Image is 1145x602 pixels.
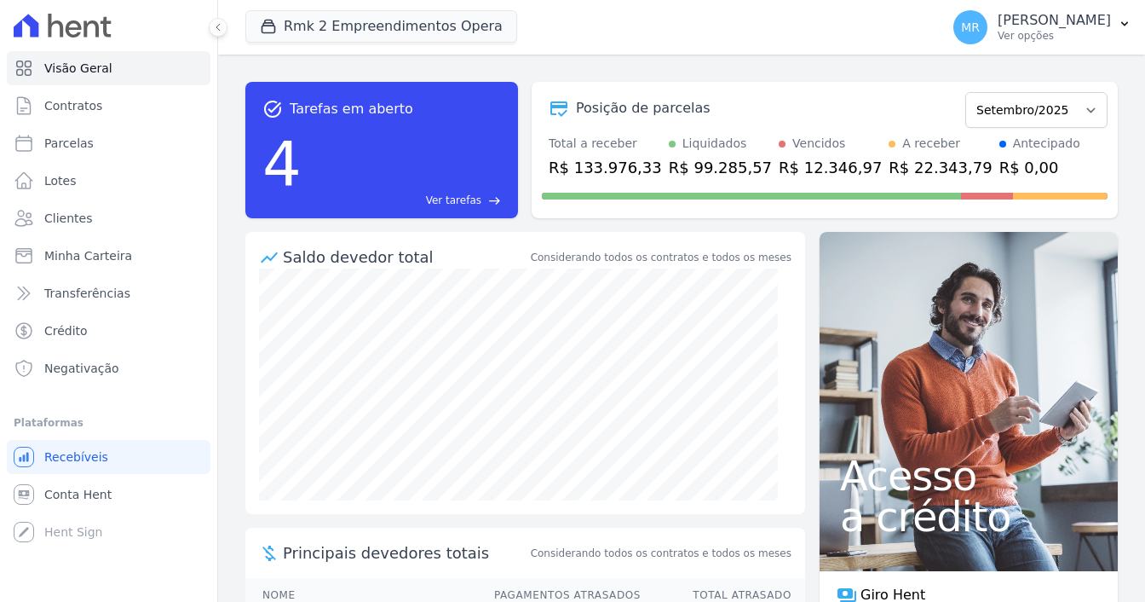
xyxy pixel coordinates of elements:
[902,135,960,153] div: A receber
[840,496,1097,537] span: a crédito
[792,135,845,153] div: Vencidos
[262,119,302,208] div: 4
[262,99,283,119] span: task_alt
[7,314,210,348] a: Crédito
[44,172,77,189] span: Lotes
[1013,135,1080,153] div: Antecipado
[7,126,210,160] a: Parcelas
[7,351,210,385] a: Negativação
[7,164,210,198] a: Lotes
[940,3,1145,51] button: MR [PERSON_NAME] Ver opções
[7,201,210,235] a: Clientes
[44,60,112,77] span: Visão Geral
[7,440,210,474] a: Recebíveis
[44,449,108,466] span: Recebíveis
[44,322,88,339] span: Crédito
[531,546,791,561] span: Considerando todos os contratos e todos os meses
[44,360,119,377] span: Negativação
[283,246,527,269] div: Saldo devedor total
[7,51,210,85] a: Visão Geral
[779,156,882,179] div: R$ 12.346,97
[14,413,204,433] div: Plataformas
[7,478,210,512] a: Conta Hent
[488,194,501,207] span: east
[549,135,662,153] div: Total a receber
[7,89,210,123] a: Contratos
[283,541,527,564] span: Principais devedores totais
[7,239,210,273] a: Minha Carteira
[44,97,102,114] span: Contratos
[531,250,791,265] div: Considerando todos os contratos e todos os meses
[44,285,130,302] span: Transferências
[308,193,501,208] a: Ver tarefas east
[44,247,132,264] span: Minha Carteira
[840,455,1097,496] span: Acesso
[961,21,980,33] span: MR
[576,98,711,119] div: Posição de parcelas
[245,10,517,43] button: Rmk 2 Empreendimentos Opera
[998,29,1111,43] p: Ver opções
[44,486,112,503] span: Conta Hent
[889,156,992,179] div: R$ 22.343,79
[44,210,92,227] span: Clientes
[669,156,772,179] div: R$ 99.285,57
[682,135,747,153] div: Liquidados
[999,156,1080,179] div: R$ 0,00
[7,276,210,310] a: Transferências
[290,99,413,119] span: Tarefas em aberto
[998,12,1111,29] p: [PERSON_NAME]
[44,135,94,152] span: Parcelas
[549,156,662,179] div: R$ 133.976,33
[426,193,481,208] span: Ver tarefas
